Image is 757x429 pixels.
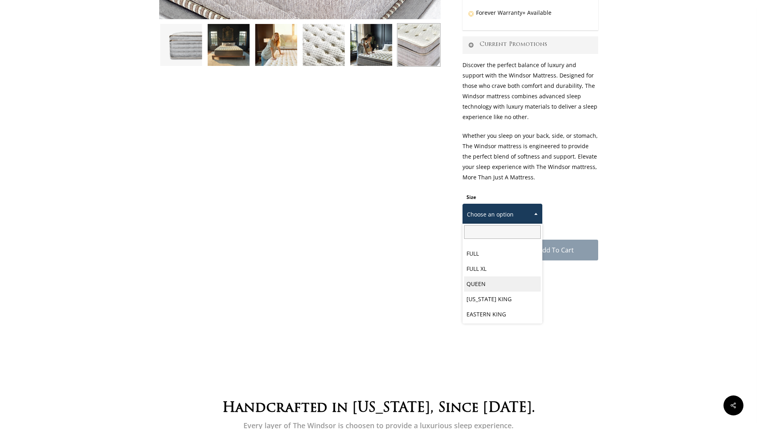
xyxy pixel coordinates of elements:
[464,246,541,261] li: FULL
[463,131,598,191] p: Whether you sleep on your back, side, or stomach, The Windsor mattress is engineered to provide t...
[349,23,393,67] img: Windsor-Loft-Photoshoot-Amelia Feels the Plush Pillow top.
[464,292,541,307] li: [US_STATE] KING
[159,400,598,417] h2: Handcrafted in [US_STATE], Since [DATE].
[464,276,541,292] li: QUEEN
[463,60,598,131] p: Discover the perfect balance of luxury and support with the Windsor Mattress. Designed for those ...
[463,206,542,223] span: Choose an option
[463,204,542,225] span: Choose an option
[464,307,541,322] li: EASTERN KING
[463,36,598,54] a: Current Promotions
[207,23,250,67] img: Windsor In NH Manor
[468,8,593,26] p: Forever Warranty+ Available
[159,23,203,67] img: Windsor-Side-Profile-HD-Closeup
[514,240,598,260] button: Add to cart
[464,261,541,276] li: FULL XL
[466,194,476,201] label: Size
